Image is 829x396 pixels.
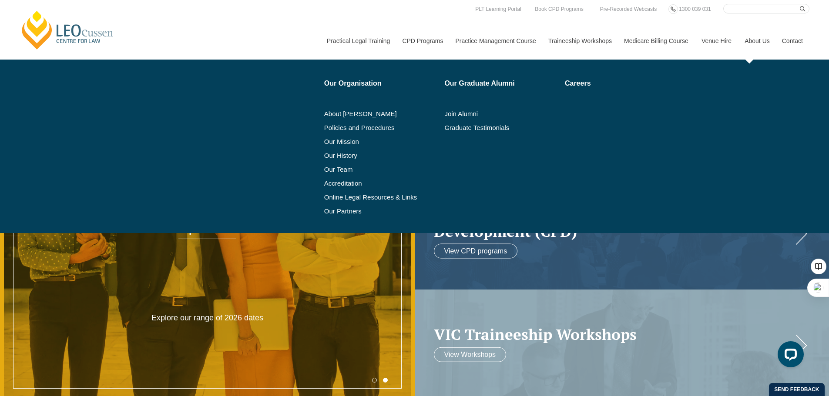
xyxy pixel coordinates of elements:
[320,22,396,60] a: Practical Legal Training
[434,206,793,240] a: Continuing ProfessionalDevelopment (CPD)
[324,124,439,131] a: Policies and Procedures
[444,110,559,117] a: Join Alumni
[542,22,618,60] a: Traineeship Workshops
[324,110,439,117] a: About [PERSON_NAME]
[771,338,807,374] iframe: LiveChat chat widget
[598,4,659,14] a: Pre-Recorded Webcasts
[124,313,290,323] p: Explore our range of 2026 dates
[434,244,518,259] a: View CPD programs
[679,6,711,12] span: 1300 039 031
[324,194,439,201] a: Online Legal Resources & Links
[449,22,542,60] a: Practice Management Course
[618,22,695,60] a: Medicare Billing Course
[738,22,775,60] a: About Us
[324,138,417,145] a: Our Mission
[565,80,664,87] a: Careers
[372,378,377,383] button: 1
[324,80,439,87] a: Our Organisation
[434,206,793,240] h2: Continuing Professional Development (CPD)
[444,80,559,87] a: Our Graduate Alumni
[396,22,449,60] a: CPD Programs
[444,124,559,131] a: Graduate Testimonials
[775,22,809,60] a: Contact
[533,4,585,14] a: Book CPD Programs
[324,166,439,173] a: Our Team
[434,347,507,362] a: View Workshops
[324,208,439,215] a: Our Partners
[383,378,388,383] button: 2
[473,4,524,14] a: PLT Learning Portal
[434,326,793,343] a: VIC Traineeship Workshops
[324,152,439,159] a: Our History
[324,180,439,187] a: Accreditation
[695,22,738,60] a: Venue Hire
[20,10,116,50] a: [PERSON_NAME] Centre for Law
[677,4,713,14] a: 1300 039 031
